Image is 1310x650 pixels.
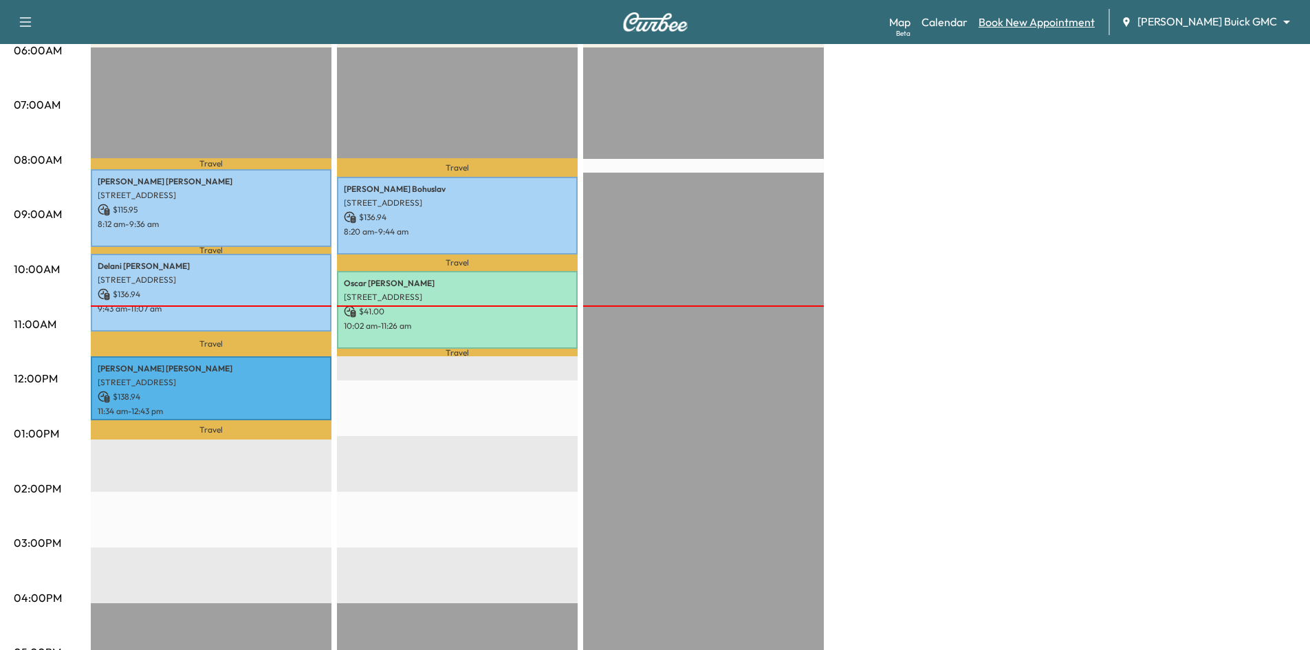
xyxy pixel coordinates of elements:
[344,197,571,208] p: [STREET_ADDRESS]
[337,254,578,271] p: Travel
[98,377,325,388] p: [STREET_ADDRESS]
[14,589,62,606] p: 04:00PM
[14,534,61,551] p: 03:00PM
[98,219,325,230] p: 8:12 am - 9:36 am
[14,96,61,113] p: 07:00AM
[14,206,62,222] p: 09:00AM
[921,14,968,30] a: Calendar
[98,303,325,314] p: 9:43 am - 11:07 am
[98,190,325,201] p: [STREET_ADDRESS]
[91,420,331,440] p: Travel
[344,292,571,303] p: [STREET_ADDRESS]
[337,349,578,356] p: Travel
[98,176,325,187] p: [PERSON_NAME] [PERSON_NAME]
[14,425,59,442] p: 01:00PM
[98,363,325,374] p: [PERSON_NAME] [PERSON_NAME]
[98,406,325,417] p: 11:34 am - 12:43 pm
[14,316,56,332] p: 11:00AM
[344,305,571,318] p: $ 41.00
[98,274,325,285] p: [STREET_ADDRESS]
[337,158,578,177] p: Travel
[889,14,910,30] a: MapBeta
[91,158,331,169] p: Travel
[344,321,571,332] p: 10:02 am - 11:26 am
[14,370,58,387] p: 12:00PM
[344,211,571,224] p: $ 136.94
[98,288,325,301] p: $ 136.94
[896,28,910,39] div: Beta
[91,247,331,253] p: Travel
[14,480,61,497] p: 02:00PM
[979,14,1095,30] a: Book New Appointment
[344,184,571,195] p: [PERSON_NAME] Bohuslav
[622,12,688,32] img: Curbee Logo
[98,391,325,403] p: $ 138.94
[1137,14,1277,30] span: [PERSON_NAME] Buick GMC
[14,261,60,277] p: 10:00AM
[98,204,325,216] p: $ 115.95
[14,151,62,168] p: 08:00AM
[98,261,325,272] p: Delani [PERSON_NAME]
[91,332,331,356] p: Travel
[344,226,571,237] p: 8:20 am - 9:44 am
[344,278,571,289] p: Oscar [PERSON_NAME]
[14,42,62,58] p: 06:00AM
